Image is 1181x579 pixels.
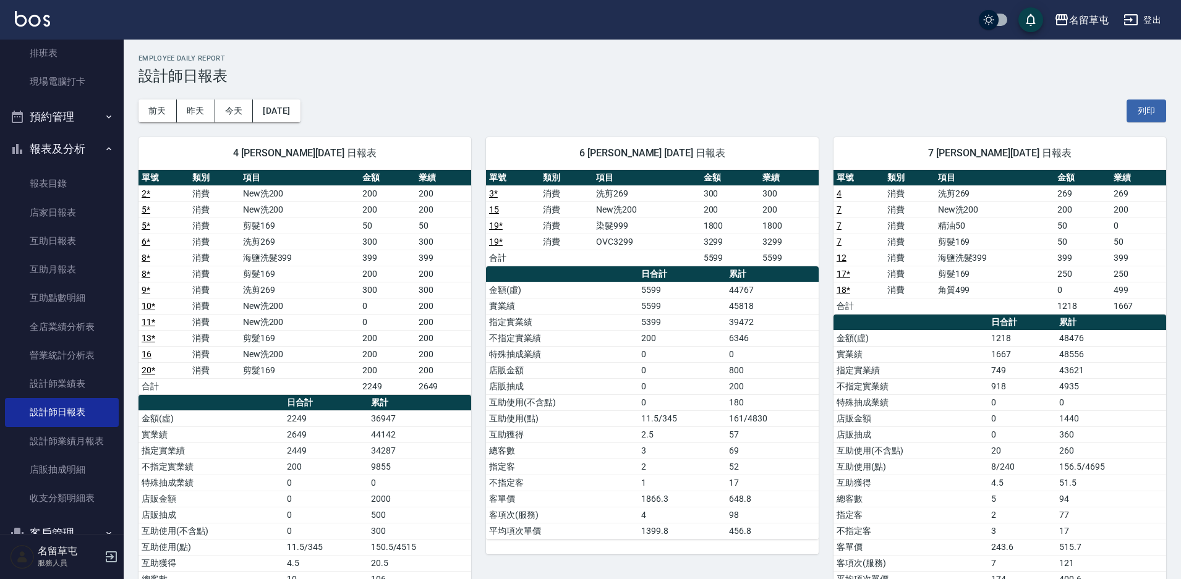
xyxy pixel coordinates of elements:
[1111,201,1166,218] td: 200
[726,362,819,378] td: 800
[486,250,540,266] td: 合計
[240,266,360,282] td: 剪髮169
[1119,9,1166,32] button: 登出
[638,475,726,491] td: 1
[593,234,700,250] td: OVC3299
[139,459,284,475] td: 不指定實業績
[1111,250,1166,266] td: 399
[416,330,471,346] td: 200
[988,507,1056,523] td: 2
[284,555,367,571] td: 4.5
[1069,12,1109,28] div: 名留草屯
[240,362,360,378] td: 剪髮169
[139,378,189,394] td: 合計
[189,330,240,346] td: 消費
[284,395,367,411] th: 日合計
[359,314,415,330] td: 0
[837,188,842,198] a: 4
[834,410,988,426] td: 店販金額
[759,185,819,201] td: 300
[988,378,1056,394] td: 918
[726,266,819,282] th: 累計
[139,170,471,395] table: a dense table
[638,442,726,459] td: 3
[1111,170,1166,186] th: 業績
[988,459,1056,475] td: 8/240
[359,378,415,394] td: 2249
[988,555,1056,571] td: 7
[368,475,471,491] td: 0
[359,170,415,186] th: 金額
[834,426,988,442] td: 店販抽成
[139,54,1166,62] h2: Employee Daily Report
[593,185,700,201] td: 洗剪269
[368,491,471,507] td: 2000
[416,378,471,394] td: 2649
[884,185,935,201] td: 消費
[988,394,1056,410] td: 0
[240,346,360,362] td: New洗200
[139,491,284,507] td: 店販金額
[540,185,594,201] td: 消費
[486,266,819,539] table: a dense table
[701,218,760,234] td: 1800
[5,133,119,165] button: 報表及分析
[726,298,819,314] td: 45818
[726,507,819,523] td: 98
[988,491,1056,507] td: 5
[1018,7,1043,32] button: save
[368,410,471,426] td: 36947
[253,99,300,122] button: [DATE]
[416,185,471,201] td: 200
[486,378,638,394] td: 店販抽成
[359,282,415,298] td: 300
[759,218,819,234] td: 1800
[240,314,360,330] td: New洗200
[189,282,240,298] td: 消費
[834,459,988,475] td: 互助使用(點)
[359,218,415,234] td: 50
[359,234,415,250] td: 300
[884,170,935,186] th: 類別
[5,455,119,484] a: 店販抽成明細
[189,266,240,282] td: 消費
[189,362,240,378] td: 消費
[593,201,700,218] td: New洗200
[988,426,1056,442] td: 0
[359,185,415,201] td: 200
[884,201,935,218] td: 消費
[486,459,638,475] td: 指定客
[935,185,1055,201] td: 洗剪269
[359,346,415,362] td: 200
[284,523,367,539] td: 0
[368,539,471,555] td: 150.5/4515
[1056,539,1166,555] td: 515.7
[726,330,819,346] td: 6346
[884,266,935,282] td: 消費
[1056,507,1166,523] td: 77
[284,507,367,523] td: 0
[368,555,471,571] td: 20.5
[834,330,988,346] td: 金額(虛)
[837,205,842,214] a: 7
[240,234,360,250] td: 洗剪269
[834,507,988,523] td: 指定客
[726,523,819,539] td: 456.8
[1056,346,1166,362] td: 48556
[142,349,151,359] a: 16
[701,201,760,218] td: 200
[486,330,638,346] td: 不指定實業績
[416,234,471,250] td: 300
[834,346,988,362] td: 實業績
[486,491,638,507] td: 客單價
[486,362,638,378] td: 店販金額
[1056,394,1166,410] td: 0
[759,234,819,250] td: 3299
[5,39,119,67] a: 排班表
[726,282,819,298] td: 44767
[189,298,240,314] td: 消費
[38,557,101,568] p: 服務人員
[1056,442,1166,459] td: 260
[240,282,360,298] td: 洗剪269
[1056,491,1166,507] td: 94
